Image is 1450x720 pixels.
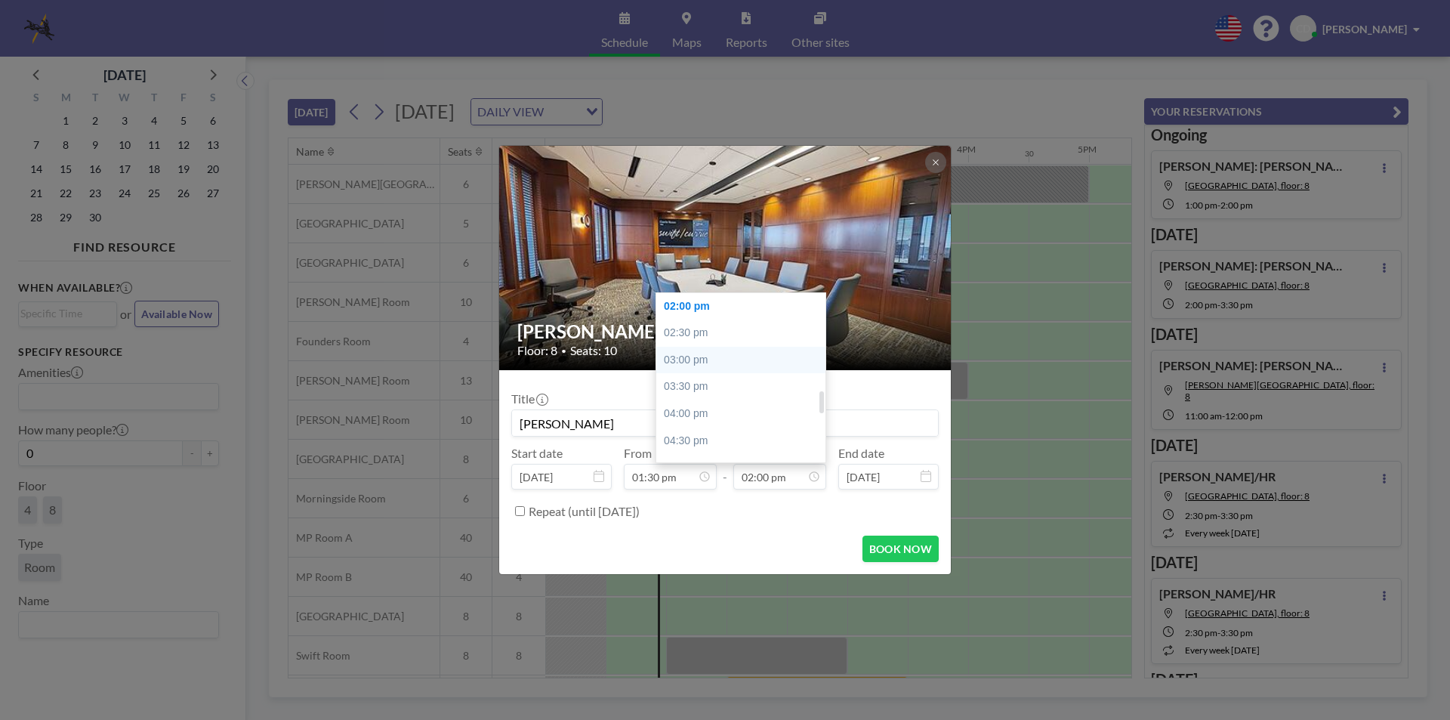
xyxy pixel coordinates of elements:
div: 02:00 pm [656,293,833,320]
div: 04:00 pm [656,400,833,428]
span: - [723,451,727,484]
div: 02:30 pm [656,320,833,347]
label: From [624,446,652,461]
img: 537.jpg [499,88,952,428]
label: Title [511,391,547,406]
div: 03:30 pm [656,373,833,400]
div: 04:30 pm [656,428,833,455]
div: 03:00 pm [656,347,833,374]
input: Chandler's reservation [512,410,938,436]
label: Start date [511,446,563,461]
span: Seats: 10 [570,343,617,358]
button: BOOK NOW [862,536,939,562]
label: Repeat (until [DATE]) [529,504,640,519]
span: • [561,345,566,357]
h2: [PERSON_NAME] Room [517,320,934,343]
div: 05:00 pm [656,454,833,481]
label: End date [838,446,884,461]
span: Floor: 8 [517,343,557,358]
